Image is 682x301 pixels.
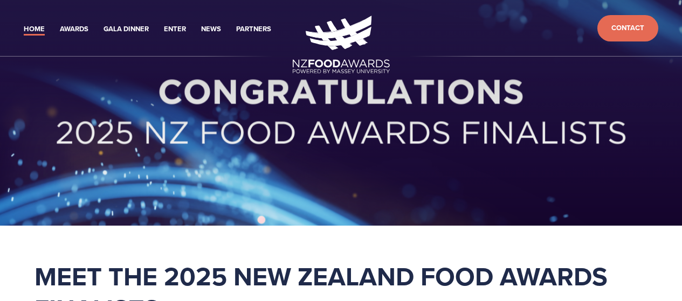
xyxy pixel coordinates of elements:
[24,23,45,36] a: Home
[597,15,658,41] a: Contact
[201,23,221,36] a: News
[60,23,88,36] a: Awards
[164,23,186,36] a: Enter
[104,23,149,36] a: Gala Dinner
[236,23,271,36] a: Partners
